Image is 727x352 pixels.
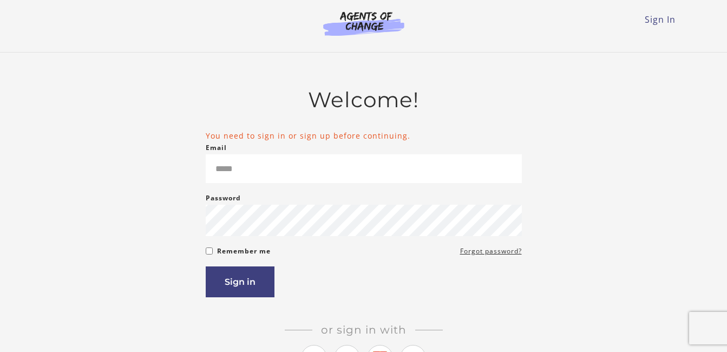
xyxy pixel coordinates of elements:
[217,245,271,258] label: Remember me
[206,87,522,113] h2: Welcome!
[460,245,522,258] a: Forgot password?
[206,192,241,205] label: Password
[312,11,416,36] img: Agents of Change Logo
[206,141,227,154] label: Email
[312,323,415,336] span: Or sign in with
[645,14,676,25] a: Sign In
[206,266,274,297] button: Sign in
[206,130,522,141] li: You need to sign in or sign up before continuing.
